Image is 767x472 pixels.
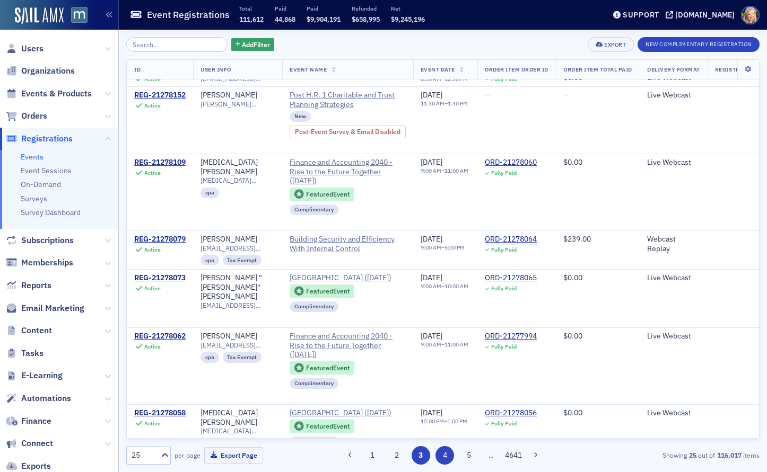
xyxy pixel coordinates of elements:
a: Exports [6,460,51,472]
a: ORD-21278060 [485,158,537,167]
span: Reports [21,280,51,291]
div: Featured Event [290,188,354,201]
p: Refunded [352,5,380,12]
span: MACPA Town Hall (August 2025) [290,273,391,283]
time: 9:00 AM [421,282,441,290]
span: Event Name [290,66,327,73]
span: Orders [21,110,47,122]
time: 12:00 PM [421,417,444,425]
div: REG-21278109 [134,158,186,167]
time: 9:00 AM [421,244,441,251]
div: cpa [201,352,219,362]
div: Fully Paid [491,285,517,292]
time: 11:00 AM [444,341,468,348]
a: ORD-21277994 [485,332,537,341]
time: 9:00 AM [421,167,441,174]
img: SailAMX [15,7,64,24]
a: REG-21278152 [134,91,186,100]
a: Event Sessions [21,166,72,175]
span: $0.00 [563,273,582,282]
button: 4641 [504,446,523,465]
span: $0.00 [563,73,582,83]
div: [DOMAIN_NAME] [675,10,735,20]
div: – [421,167,468,174]
button: 3 [412,446,430,465]
div: REG-21278058 [134,408,186,418]
div: 25 [132,450,155,461]
div: REG-21278079 [134,235,186,244]
span: $0.00 [563,331,582,341]
a: [MEDICAL_DATA][PERSON_NAME] [201,408,275,427]
div: Active [144,246,161,253]
a: Memberships [6,257,73,269]
div: Fully Paid [491,420,517,427]
time: 11:00 AM [444,167,468,174]
div: [PERSON_NAME] [201,235,257,244]
label: per page [175,450,201,460]
span: [DATE] [421,90,442,100]
span: Event Date [421,66,455,73]
span: [EMAIL_ADDRESS][DOMAIN_NAME] [201,341,275,349]
span: User Info [201,66,231,73]
a: [PERSON_NAME] [201,332,257,341]
div: ORD-21278065 [485,273,537,283]
span: $0.00 [563,157,582,167]
span: $658,995 [352,15,380,23]
div: Fully Paid [491,170,517,176]
time: 9:00 AM [421,341,441,348]
span: Email Marketing [21,302,84,314]
a: Subscriptions [6,235,74,246]
div: Showing out of items [556,450,760,460]
time: 12:30 PM [444,75,468,83]
div: Featured Event [306,423,350,429]
div: Support [623,10,659,20]
div: Complimentary [290,301,338,312]
div: Live Webcast [647,273,700,283]
a: REG-21278073 [134,273,186,283]
a: Connect [6,438,53,449]
span: Exports [21,460,51,472]
span: [DATE] [421,331,442,341]
div: Active [144,102,161,109]
p: Paid [275,5,295,12]
span: [DATE] [421,273,442,282]
div: Live Webcast [647,91,700,100]
div: Featured Event [290,420,354,433]
button: 2 [387,446,406,465]
span: Users [21,43,43,55]
a: Content [6,325,52,336]
a: E-Learning [6,370,63,381]
div: Featured Event [290,361,354,375]
a: ORD-21278064 [485,235,537,244]
a: [GEOGRAPHIC_DATA] ([DATE]) [290,408,406,418]
span: Delivery Format [647,66,700,73]
span: [DATE] [421,408,442,417]
a: Finance and Accounting 2040 - Rise to the Future Together ([DATE]) [290,332,406,360]
a: [GEOGRAPHIC_DATA] ([DATE]) [290,273,406,283]
span: Tasks [21,348,43,359]
a: On-Demand [21,180,61,189]
span: Automations [21,393,71,404]
strong: 25 [687,450,698,460]
div: cpa [201,255,219,265]
div: – [421,418,467,425]
span: Organizations [21,65,75,77]
img: SailAMX [71,7,88,23]
a: Tasks [6,348,43,359]
span: Finance and Accounting 2040 - Rise to the Future Together (October 2025) [290,158,406,186]
a: Reports [6,280,51,291]
span: Order Item Total Paid [563,66,632,73]
div: Webcast Replay [647,235,700,253]
a: Events [21,152,43,162]
div: – [421,100,468,107]
div: Active [144,285,161,292]
div: Complimentary [290,204,338,215]
span: $9,245,196 [391,15,425,23]
div: ORD-21278056 [485,408,537,418]
p: Total [239,5,264,12]
a: [PERSON_NAME] "[PERSON_NAME]" [PERSON_NAME] [201,273,275,301]
span: Registrations [21,133,73,145]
